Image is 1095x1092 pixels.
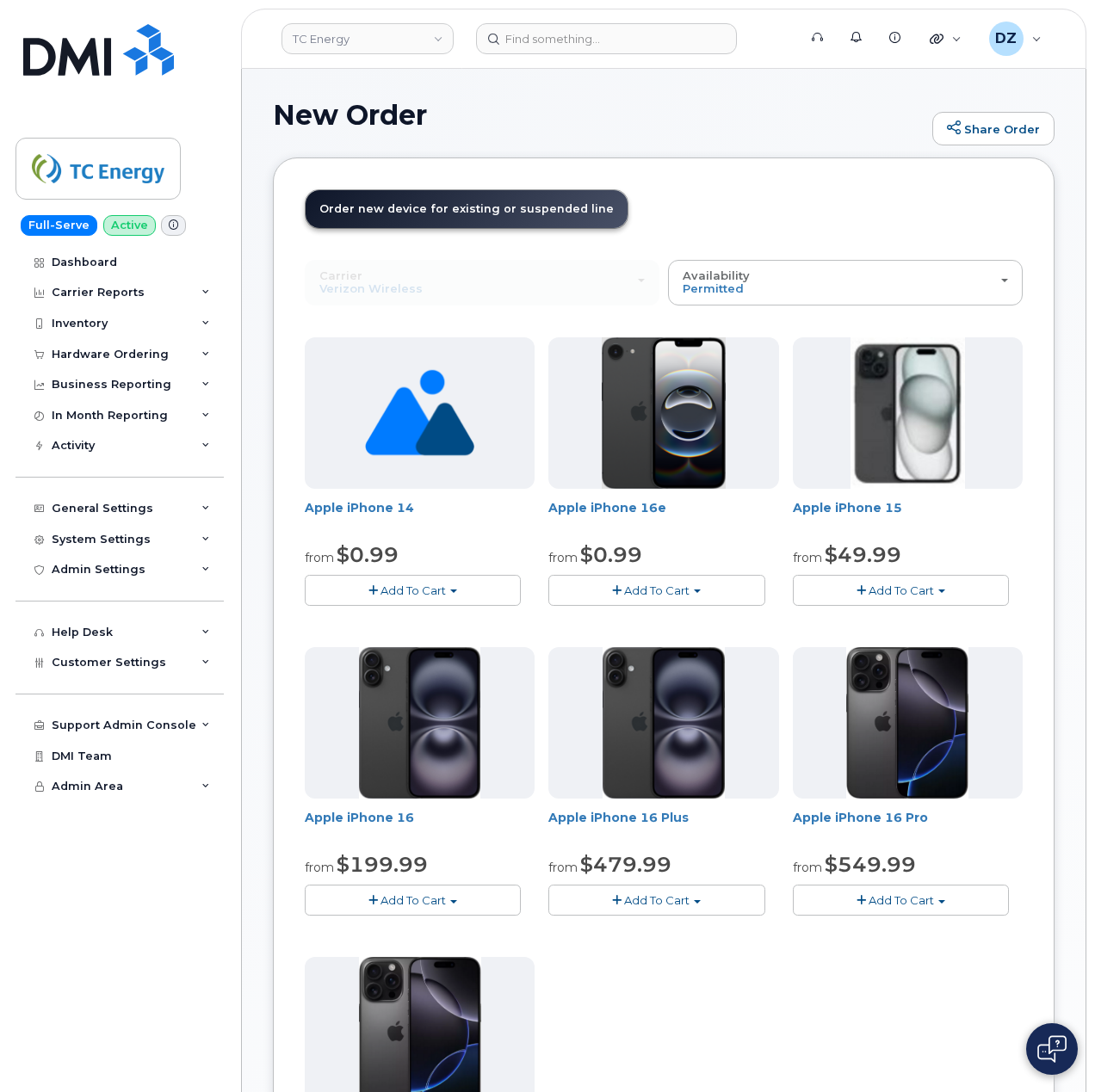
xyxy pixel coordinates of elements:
div: Apple iPhone 16 Pro [793,809,1023,843]
span: $199.99 [337,852,428,877]
small: from [793,550,822,565]
div: Apple iPhone 16e [548,499,778,534]
span: Permitted [683,281,744,295]
button: Add To Cart [305,575,521,605]
small: from [305,860,334,875]
small: from [305,550,334,565]
button: Add To Cart [305,885,521,915]
a: Apple iPhone 16 Pro [793,810,928,825]
img: iphone_16_plus.png [359,647,480,799]
div: Apple iPhone 15 [793,499,1023,534]
span: Add To Cart [624,583,690,597]
div: Apple iPhone 16 [305,809,535,843]
img: no_image_found-2caef05468ed5679b831cfe6fc140e25e0c280774317ffc20a367ab7fd17291e.png [365,337,474,489]
h1: New Order [273,100,924,130]
span: $49.99 [825,542,901,567]
span: Add To Cart [869,893,934,907]
small: from [548,550,578,565]
a: Apple iPhone 14 [305,500,414,515]
span: Availability [683,268,750,282]
a: Apple iPhone 16 Plus [548,810,689,825]
button: Add To Cart [793,575,1009,605]
span: Add To Cart [869,583,934,597]
img: iphone15.jpg [851,337,965,489]
span: $0.99 [337,542,399,567]
span: Add To Cart [624,893,690,907]
small: from [793,860,822,875]
img: iphone_16_plus.png [603,647,724,799]
a: Apple iPhone 16e [548,500,666,515]
div: Apple iPhone 16 Plus [548,809,778,843]
a: Apple iPhone 15 [793,500,902,515]
button: Add To Cart [548,575,764,605]
a: Apple iPhone 16 [305,810,414,825]
button: Add To Cart [548,885,764,915]
span: Add To Cart [380,583,446,597]
a: Share Order [932,112,1055,146]
button: Availability Permitted [668,260,1023,305]
small: from [548,860,578,875]
img: Open chat [1037,1035,1067,1063]
span: Order new device for existing or suspended line [319,202,614,215]
span: Add To Cart [380,893,446,907]
span: $0.99 [580,542,642,567]
button: Add To Cart [793,885,1009,915]
span: $549.99 [825,852,916,877]
div: Apple iPhone 14 [305,499,535,534]
img: iphone_16_pro.png [846,647,968,799]
img: iphone16e.png [602,337,726,489]
span: $479.99 [580,852,671,877]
